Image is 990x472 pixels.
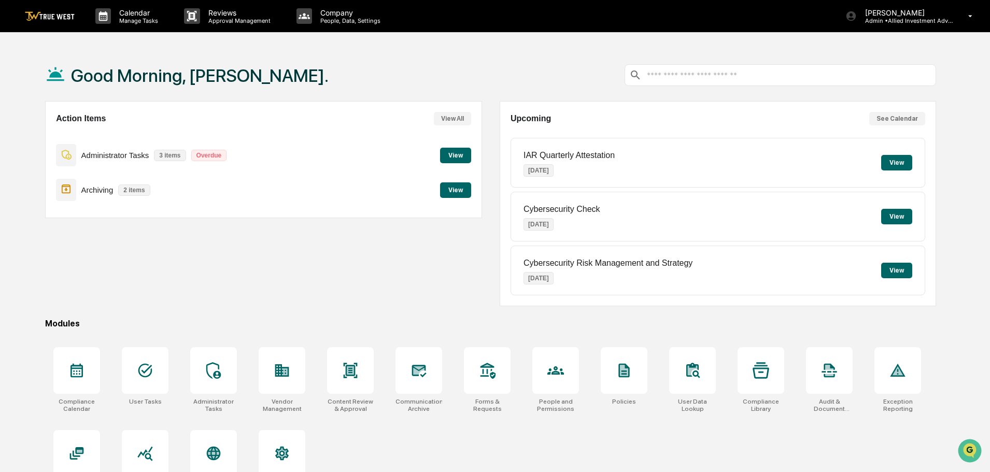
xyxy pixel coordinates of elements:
[71,65,329,86] h1: Good Morning, [PERSON_NAME].
[524,272,554,284] p: [DATE]
[806,398,853,412] div: Audit & Document Logs
[874,398,921,412] div: Exception Reporting
[73,256,125,265] a: Powered byPylon
[154,150,186,161] p: 3 items
[327,398,374,412] div: Content Review & Approval
[200,8,276,17] p: Reviews
[881,263,912,278] button: View
[881,209,912,224] button: View
[176,82,189,95] button: Start new chat
[857,8,953,17] p: [PERSON_NAME]
[75,213,83,221] div: 🗄️
[524,218,554,231] p: [DATE]
[32,141,84,149] span: [PERSON_NAME]
[190,398,237,412] div: Administrator Tasks
[434,112,471,125] button: View All
[532,398,579,412] div: People and Permissions
[6,208,71,226] a: 🖐️Preclearance
[103,257,125,265] span: Pylon
[32,169,84,177] span: [PERSON_NAME]
[10,159,27,176] img: Tammy Steffen
[857,17,953,24] p: Admin • Allied Investment Advisors
[464,398,511,412] div: Forms & Requests
[111,8,163,17] p: Calendar
[881,155,912,170] button: View
[86,141,90,149] span: •
[440,148,471,163] button: View
[10,115,69,123] div: Past conversations
[440,182,471,198] button: View
[71,208,133,226] a: 🗄️Attestations
[395,398,442,412] div: Communications Archive
[81,185,114,194] p: Archiving
[957,438,985,466] iframe: Open customer support
[869,112,925,125] button: See Calendar
[200,17,276,24] p: Approval Management
[21,232,65,242] span: Data Lookup
[53,398,100,412] div: Compliance Calendar
[524,151,615,160] p: IAR Quarterly Attestation
[81,151,149,160] p: Administrator Tasks
[45,319,936,328] div: Modules
[524,164,554,177] p: [DATE]
[22,79,40,98] img: 8933085812038_c878075ebb4cc5468115_72.jpg
[191,150,227,161] p: Overdue
[259,398,305,412] div: Vendor Management
[86,212,129,222] span: Attestations
[6,227,69,246] a: 🔎Data Lookup
[111,17,163,24] p: Manage Tasks
[21,212,67,222] span: Preclearance
[669,398,716,412] div: User Data Lookup
[612,398,636,405] div: Policies
[47,90,143,98] div: We're available if you need us!
[312,8,386,17] p: Company
[440,150,471,160] a: View
[10,79,29,98] img: 1746055101610-c473b297-6a78-478c-a979-82029cc54cd1
[129,398,162,405] div: User Tasks
[511,114,551,123] h2: Upcoming
[56,114,106,123] h2: Action Items
[524,259,692,268] p: Cybersecurity Risk Management and Strategy
[312,17,386,24] p: People, Data, Settings
[10,233,19,241] div: 🔎
[25,11,75,21] img: logo
[118,184,150,196] p: 2 items
[440,184,471,194] a: View
[10,213,19,221] div: 🖐️
[10,131,27,148] img: Tammy Steffen
[92,169,113,177] span: [DATE]
[92,141,113,149] span: [DATE]
[524,205,600,214] p: Cybersecurity Check
[738,398,784,412] div: Compliance Library
[10,22,189,38] p: How can we help?
[47,79,170,90] div: Start new chat
[86,169,90,177] span: •
[161,113,189,125] button: See all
